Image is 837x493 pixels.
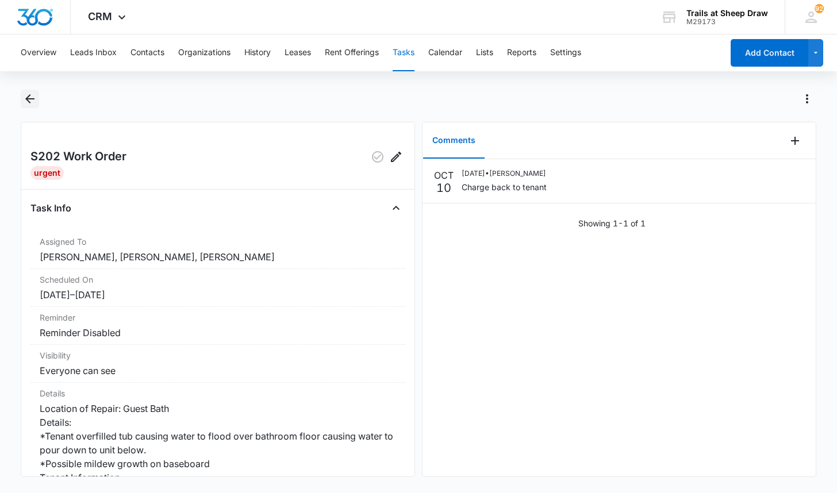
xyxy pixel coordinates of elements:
[476,34,493,71] button: Lists
[815,4,824,13] div: notifications count
[423,123,485,159] button: Comments
[550,34,581,71] button: Settings
[30,166,64,180] div: Urgent
[70,34,117,71] button: Leads Inbox
[88,10,112,22] span: CRM
[30,148,126,166] h2: S202 Work Order
[462,181,547,193] p: Charge back to tenant
[462,168,547,179] p: [DATE] • [PERSON_NAME]
[30,231,405,269] div: Assigned To[PERSON_NAME], [PERSON_NAME], [PERSON_NAME]
[387,199,405,217] button: Close
[578,217,646,229] p: Showing 1-1 of 1
[428,34,462,71] button: Calendar
[21,90,39,108] button: Back
[686,18,768,26] div: account id
[40,326,396,340] dd: Reminder Disabled
[393,34,414,71] button: Tasks
[40,250,396,264] dd: [PERSON_NAME], [PERSON_NAME], [PERSON_NAME]
[285,34,311,71] button: Leases
[40,274,396,286] dt: Scheduled On
[130,34,164,71] button: Contacts
[30,307,405,345] div: ReminderReminder Disabled
[40,311,396,323] dt: Reminder
[40,236,396,248] dt: Assigned To
[731,39,808,67] button: Add Contact
[30,201,71,215] h4: Task Info
[325,34,379,71] button: Rent Offerings
[387,148,405,166] button: Edit
[30,345,405,383] div: VisibilityEveryone can see
[786,132,804,150] button: Add Comment
[436,182,451,194] p: 10
[30,269,405,307] div: Scheduled On[DATE]–[DATE]
[40,288,396,302] dd: [DATE] – [DATE]
[178,34,231,71] button: Organizations
[798,90,816,108] button: Actions
[815,4,824,13] span: 92
[21,34,56,71] button: Overview
[40,349,396,361] dt: Visibility
[40,387,396,399] dt: Details
[40,364,396,378] dd: Everyone can see
[507,34,536,71] button: Reports
[244,34,271,71] button: History
[434,168,454,182] p: OCT
[686,9,768,18] div: account name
